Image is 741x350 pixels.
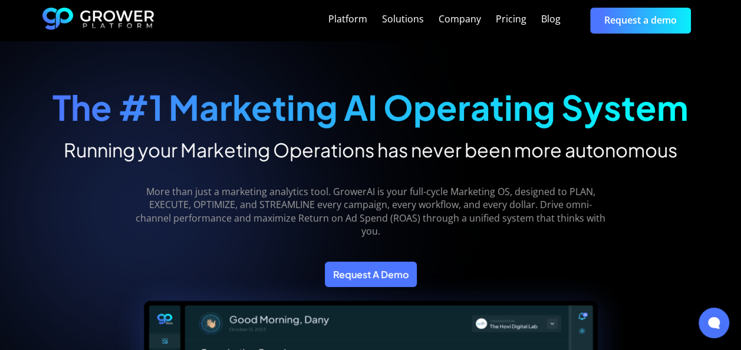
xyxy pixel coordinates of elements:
[382,14,424,25] div: Solutions
[496,14,526,25] div: Pricing
[42,8,154,34] a: home
[52,85,689,128] strong: The #1 Marketing AI Operating System
[328,12,367,27] a: Platform
[52,138,689,161] h2: Running your Marketing Operations has never been more autonomous
[439,12,481,27] a: Company
[496,12,526,27] a: Pricing
[134,185,607,238] p: More than just a marketing analytics tool. GrowerAI is your full-cycle Marketing OS, designed to ...
[541,12,561,27] a: Blog
[325,262,417,287] a: Request A Demo
[382,12,424,27] a: Solutions
[328,14,367,25] div: Platform
[439,14,481,25] div: Company
[590,8,691,33] a: Request a demo
[541,14,561,25] div: Blog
